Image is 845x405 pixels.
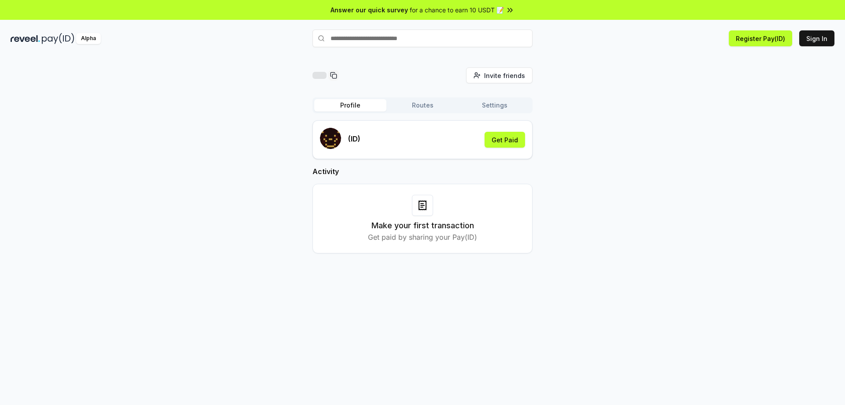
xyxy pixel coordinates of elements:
button: Register Pay(ID) [729,30,792,46]
p: (ID) [348,134,360,144]
button: Settings [459,99,531,111]
button: Get Paid [485,132,525,148]
img: reveel_dark [11,33,40,44]
p: Get paid by sharing your Pay(ID) [368,232,477,242]
button: Invite friends [466,67,533,83]
span: Answer our quick survey [331,5,408,15]
img: pay_id [42,33,74,44]
button: Profile [314,99,386,111]
button: Routes [386,99,459,111]
button: Sign In [799,30,834,46]
h3: Make your first transaction [371,219,474,232]
div: Alpha [76,33,101,44]
span: Invite friends [484,71,525,80]
span: for a chance to earn 10 USDT 📝 [410,5,504,15]
h2: Activity [312,166,533,177]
